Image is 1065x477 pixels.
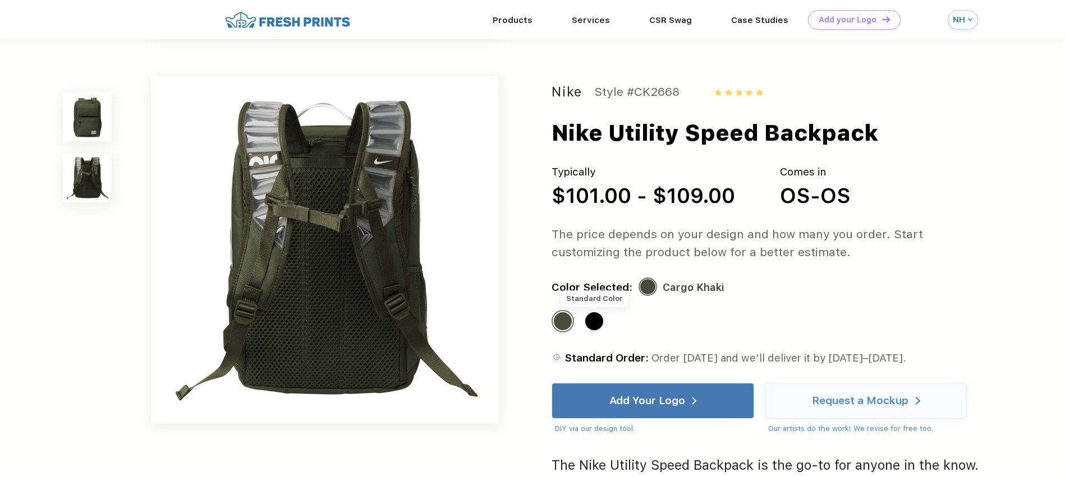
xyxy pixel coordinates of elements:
[552,82,582,102] div: Nike
[552,180,735,212] div: $101.00 - $109.00
[812,395,908,406] div: Request a Mockup
[780,164,851,180] div: Comes in
[663,279,724,296] div: Cargo Khaki
[882,16,890,22] img: DT
[594,82,680,102] div: Style #CK2668
[552,225,988,261] div: The price depends on your design and how many you order. Start customizing the product below for ...
[564,351,649,364] span: Standard Order:
[552,279,632,296] div: Color Selected:
[819,15,876,25] div: Add your Logo
[725,89,732,95] img: yellow_star.svg
[715,89,722,95] img: yellow_star.svg
[151,76,499,424] img: func=resize&h=640
[555,423,754,434] div: DIY via our design tool.
[968,17,972,22] img: arrow_down_blue.svg
[953,15,965,25] div: NH
[756,89,763,95] img: yellow_star.svg
[222,10,354,30] img: fo%20logo%202.webp
[915,396,920,405] img: white arrow
[554,312,572,330] div: Cargo Khaki
[63,154,112,202] img: func=resize&h=100
[651,351,906,364] span: Order [DATE] and we’ll deliver it by [DATE]–[DATE].
[63,92,112,141] img: func=resize&h=100
[746,89,752,95] img: yellow_star.svg
[692,396,697,405] img: white arrow
[552,117,878,150] div: Nike Utility Speed Backpack
[736,89,742,95] img: yellow_star.svg
[768,423,967,434] div: Our artists do the work! We revise for free too.
[609,395,685,406] div: Add Your Logo
[552,164,735,180] div: Typically
[780,180,851,212] div: OS-OS
[585,312,603,330] div: Black
[493,15,532,25] a: Products
[552,352,562,362] img: standard order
